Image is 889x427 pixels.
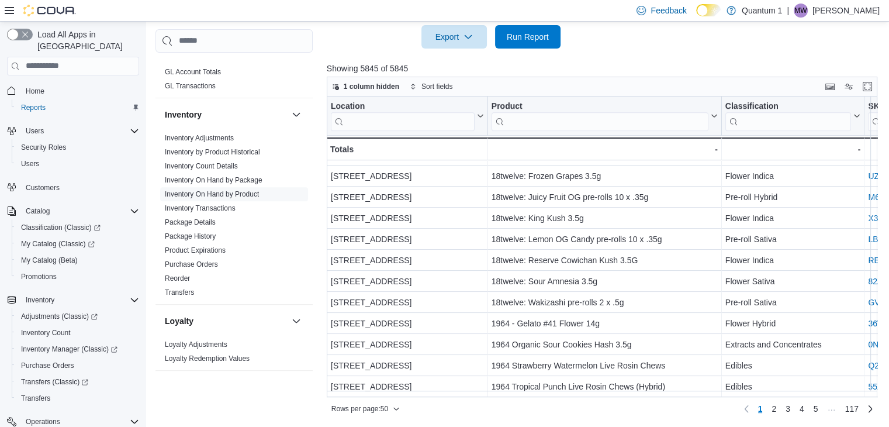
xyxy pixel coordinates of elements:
[16,253,139,267] span: My Catalog (Beta)
[165,133,234,143] span: Inventory Adjustments
[16,221,105,235] a: Classification (Classic)
[23,5,76,16] img: Cova
[725,101,861,130] button: Classification
[651,5,686,16] span: Feedback
[823,80,837,94] button: Keyboard shortcuts
[165,134,234,142] a: Inventory Adjustments
[331,295,484,309] div: [STREET_ADDRESS]
[327,63,883,74] p: Showing 5845 of 5845
[165,246,226,254] a: Product Expirations
[331,101,475,112] div: Location
[331,211,484,225] div: [STREET_ADDRESS]
[492,101,708,112] div: Product
[165,147,260,157] span: Inventory by Product Historical
[26,417,60,426] span: Operations
[165,109,202,120] h3: Inventory
[16,157,44,171] a: Users
[16,375,93,389] a: Transfers (Classic)
[812,4,880,18] p: [PERSON_NAME]
[12,99,144,116] button: Reports
[492,316,718,330] div: 1964 - Gelato #41 Flower 14g
[16,342,139,356] span: Inventory Manager (Classic)
[495,25,561,49] button: Run Report
[16,309,139,323] span: Adjustments (Classic)
[787,4,789,18] p: |
[492,190,718,204] div: 18twelve: Juicy Fruit OG pre-rolls 10 x .35g
[814,403,818,415] span: 5
[16,359,79,373] a: Purchase Orders
[16,359,139,373] span: Purchase Orders
[809,400,823,418] a: Page 5 of 117
[165,190,259,199] span: Inventory On Hand by Product
[165,260,218,269] span: Purchase Orders
[331,101,475,130] div: Location
[331,404,388,414] span: Rows per page : 50
[16,309,102,323] a: Adjustments (Classic)
[16,157,139,171] span: Users
[794,4,808,18] div: Michael Wuest
[725,190,861,204] div: Pre-roll Hybrid
[12,252,144,268] button: My Catalog (Beta)
[492,274,718,288] div: 18twelve: Sour Amnesia 3.5g
[725,148,861,162] div: Pre-roll Hybrid
[21,361,74,370] span: Purchase Orders
[428,25,480,49] span: Export
[492,338,718,352] div: 1964 Organic Sour Cookies Hash 3.5g
[822,403,840,417] li: Skipping pages 6 to 116
[289,108,303,122] button: Inventory
[21,345,117,354] span: Inventory Manager (Classic)
[739,400,877,418] nav: Pagination for preceding grid
[155,65,313,98] div: Finance
[165,67,221,77] span: GL Account Totals
[16,140,71,154] a: Security Roles
[16,342,122,356] a: Inventory Manager (Classic)
[16,237,139,251] span: My Catalog (Classic)
[492,253,718,267] div: 18twelve: Reserve Cowichan Kush 3.5G
[331,232,484,246] div: [STREET_ADDRESS]
[725,101,852,130] div: Classification
[330,142,484,156] div: Totals
[165,246,226,255] span: Product Expirations
[758,403,763,415] span: 1
[26,206,50,216] span: Catalog
[12,236,144,252] a: My Catalog (Classic)
[165,288,194,297] a: Transfers
[16,270,139,284] span: Promotions
[16,237,99,251] a: My Catalog (Classic)
[165,204,236,212] a: Inventory Transactions
[165,161,238,171] span: Inventory Count Details
[33,29,139,52] span: Load All Apps in [GEOGRAPHIC_DATA]
[165,68,221,76] a: GL Account Totals
[165,274,190,283] span: Reorder
[289,314,303,328] button: Loyalty
[12,325,144,341] button: Inventory Count
[327,402,404,416] button: Rows per page:50
[165,218,216,227] span: Package Details
[725,232,861,246] div: Pre-roll Sativa
[753,400,767,418] button: Page 1 of 117
[289,42,303,56] button: Finance
[863,402,877,416] a: Next page
[492,232,718,246] div: 18twelve: Lemon OG Candy pre-rolls 10 x .35g
[795,400,809,418] a: Page 4 of 117
[331,148,484,162] div: [STREET_ADDRESS]
[696,4,721,16] input: Dark Mode
[781,400,795,418] a: Page 3 of 117
[165,81,216,91] span: GL Transactions
[165,232,216,241] span: Package History
[165,109,287,120] button: Inventory
[21,293,139,307] span: Inventory
[21,159,39,168] span: Users
[16,101,139,115] span: Reports
[165,176,262,184] a: Inventory On Hand by Package
[492,148,718,162] div: 18twelve: Diamond 40 Bombers Pre-Rolls (2x.5G)
[794,4,807,18] span: MW
[165,340,227,349] span: Loyalty Adjustments
[165,315,193,327] h3: Loyalty
[492,169,718,183] div: 18twelve: Frozen Grapes 3.5g
[772,403,776,415] span: 2
[860,80,874,94] button: Enter fullscreen
[21,103,46,112] span: Reports
[725,101,852,112] div: Classification
[725,169,861,183] div: Flower Indica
